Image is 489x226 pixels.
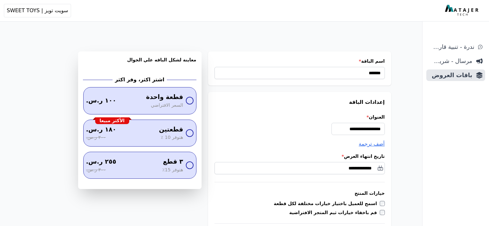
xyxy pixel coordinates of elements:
span: سويت تويز | SWEET TOYS [7,7,68,14]
h2: اشتر اكثر، وفر اكثر [113,76,167,84]
label: اسم الباقة [214,58,385,64]
span: السعر الافتراضي [151,102,183,109]
span: قطعتين [159,125,183,134]
h3: معاينة لشكل الباقه علي الجوال [83,57,196,71]
h3: إعدادات الباقة [214,98,385,106]
span: مرسال - شريط دعاية [429,57,472,66]
img: MatajerTech Logo [445,5,480,16]
button: أضف ترجمة [359,140,385,148]
span: ٣٠٠ ر.س. [86,167,106,174]
span: ٣ قطع [163,157,183,167]
span: قطعة واحدة [146,93,183,102]
iframe: chat widget [449,186,489,216]
label: العنوان [214,114,385,120]
span: هتوفر 10 ٪ [161,134,183,141]
span: ١٨٠ ر.س. [86,125,116,134]
span: هتوفر 15٪ [162,167,183,174]
h3: خيارات المنتج [214,190,385,196]
div: الأكثر مبيعا [95,117,129,124]
span: ٢٠٠ ر.س. [86,134,106,141]
label: قم باخفاء خيارات ثيم المتجر الافتراضية [289,209,380,216]
label: تاريخ انتهاء العرض [214,153,385,159]
span: ندرة - تنبية قارب علي النفاذ [429,42,474,51]
span: أضف ترجمة [359,141,385,147]
span: ٢٥٥ ر.س. [86,157,116,167]
label: اسمح للعميل باختيار خيارات مختلفة لكل قطعة [274,200,380,207]
span: باقات العروض [429,71,472,80]
button: سويت تويز | SWEET TOYS [4,4,71,17]
span: ١٠٠ ر.س. [86,96,116,105]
